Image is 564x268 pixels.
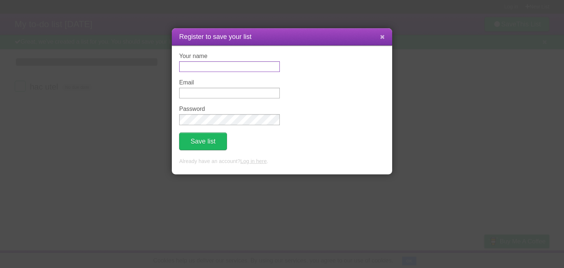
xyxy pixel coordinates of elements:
[179,157,385,166] p: Already have an account? .
[179,133,227,150] button: Save list
[179,32,385,42] h1: Register to save your list
[179,79,280,86] label: Email
[240,158,267,164] a: Log in here
[179,53,280,59] label: Your name
[179,106,280,112] label: Password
